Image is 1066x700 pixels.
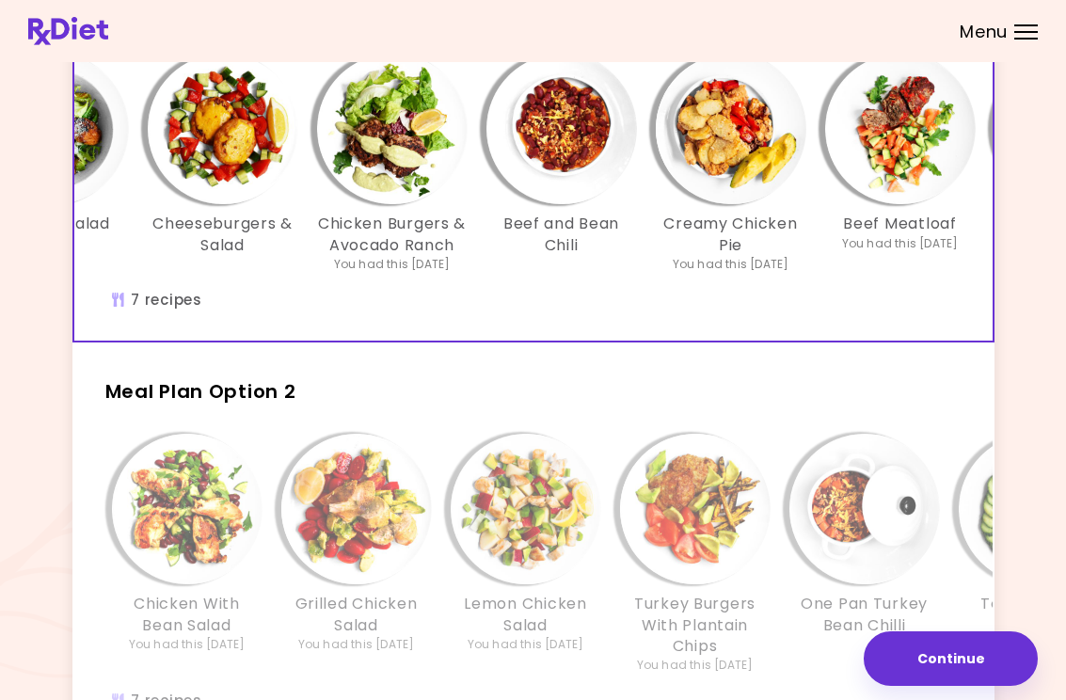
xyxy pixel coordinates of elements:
span: Meal Plan Option 2 [105,378,296,405]
h3: Creamy Chicken Pie [656,214,806,256]
h3: Beef Meatloaf [843,214,956,234]
h3: Chicken Burgers & Avocado Ranch [317,214,468,256]
h3: One Pan Turkey Bean Chilli [789,594,940,636]
div: Info - Creamy Chicken Pie - Meal Plan Option 1 (Selected) [646,54,816,273]
h3: Lemon Chicken Salad [451,594,601,636]
div: Info - Turkey Burgers With Plantain Chips - Meal Plan Option 2 [611,434,780,674]
div: You had this [DATE] [298,636,415,653]
div: You had this [DATE] [673,256,789,273]
img: RxDiet [28,17,108,45]
h3: Cheeseburgers & Salad [148,214,298,256]
div: Info - Beef and Bean Chili - Meal Plan Option 1 (Selected) [477,54,646,273]
div: You had this [DATE] [468,636,584,653]
h3: Chicken With Bean Salad [112,594,263,636]
h3: Turkey Burgers With Plantain Chips [620,594,771,657]
span: Menu [960,24,1008,40]
div: Info - Beef Meatloaf - Meal Plan Option 1 (Selected) [816,54,985,273]
div: Info - One Pan Turkey Bean Chilli - Meal Plan Option 2 [780,434,949,674]
div: Info - Chicken With Bean Salad - Meal Plan Option 2 [103,434,272,674]
div: You had this [DATE] [637,657,754,674]
div: Info - Lemon Chicken Salad - Meal Plan Option 2 [441,434,611,674]
div: You had this [DATE] [842,235,959,252]
h3: Grilled Chicken Salad [281,594,432,636]
div: You had this [DATE] [334,256,451,273]
div: You had this [DATE] [129,636,246,653]
h3: Beef and Bean Chili [486,214,637,256]
button: Continue [864,631,1038,686]
div: Info - Chicken Burgers & Avocado Ranch - Meal Plan Option 1 (Selected) [308,54,477,273]
div: Info - Cheeseburgers & Salad - Meal Plan Option 1 (Selected) [138,54,308,273]
div: Info - Grilled Chicken Salad - Meal Plan Option 2 [272,434,441,674]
